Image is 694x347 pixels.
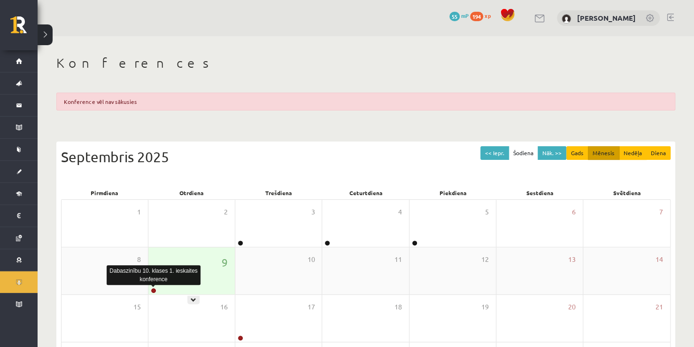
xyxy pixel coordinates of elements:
[224,207,228,217] span: 2
[133,302,141,312] span: 15
[572,207,576,217] span: 6
[509,146,538,160] button: Šodiena
[562,14,571,24] img: Darja Vasiļevska
[480,146,509,160] button: << Iepr.
[322,186,409,199] div: Ceturtdiena
[568,254,576,265] span: 13
[61,146,671,167] div: Septembris 2025
[394,254,402,265] span: 11
[449,12,469,19] a: 55 mP
[398,207,402,217] span: 4
[148,186,235,199] div: Otrdiena
[619,146,647,160] button: Nedēļa
[56,55,675,71] h1: Konferences
[137,207,141,217] span: 1
[56,93,675,110] div: Konference vēl nav sākusies
[107,265,200,285] div: Dabaszinību 10. klases 1. ieskaites konference
[449,12,460,21] span: 55
[538,146,566,160] button: Nāk. >>
[485,207,489,217] span: 5
[461,12,469,19] span: mP
[311,207,315,217] span: 3
[588,146,619,160] button: Mēnesis
[566,146,588,160] button: Gads
[307,302,315,312] span: 17
[10,16,38,40] a: Rīgas 1. Tālmācības vidusskola
[655,302,663,312] span: 21
[220,302,228,312] span: 16
[61,186,148,199] div: Pirmdiena
[496,186,583,199] div: Sestdiena
[470,12,483,21] span: 194
[584,186,671,199] div: Svētdiena
[568,302,576,312] span: 20
[659,207,663,217] span: 7
[235,186,322,199] div: Trešdiena
[577,13,636,23] a: [PERSON_NAME]
[137,254,141,265] span: 8
[222,254,228,270] span: 9
[409,186,496,199] div: Piekdiena
[485,12,491,19] span: xp
[655,254,663,265] span: 14
[481,302,489,312] span: 19
[646,146,671,160] button: Diena
[470,12,495,19] a: 194 xp
[481,254,489,265] span: 12
[394,302,402,312] span: 18
[307,254,315,265] span: 10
